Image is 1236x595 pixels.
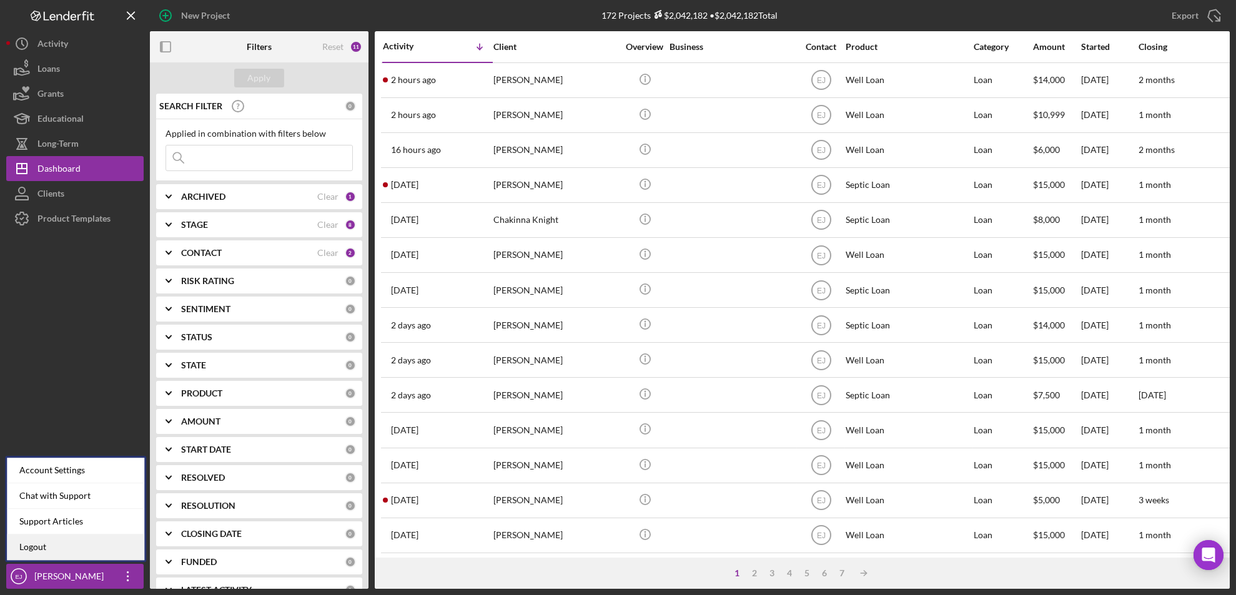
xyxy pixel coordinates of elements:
[846,484,971,517] div: Well Loan
[1081,378,1137,411] div: [DATE]
[1139,74,1175,85] time: 2 months
[493,343,618,376] div: [PERSON_NAME]
[846,134,971,167] div: Well Loan
[391,215,418,225] time: 2025-10-07 16:34
[974,238,1032,272] div: Loan
[1194,540,1224,570] div: Open Intercom Messenger
[1139,42,1232,52] div: Closing
[391,250,418,260] time: 2025-10-07 16:18
[391,495,418,505] time: 2025-10-05 21:39
[816,426,825,435] text: EJ
[493,273,618,307] div: [PERSON_NAME]
[1033,214,1060,225] span: $8,000
[6,31,144,56] button: Activity
[1033,390,1060,400] span: $7,500
[350,41,362,53] div: 11
[345,528,356,539] div: 0
[345,219,356,230] div: 8
[345,416,356,427] div: 0
[1033,355,1065,365] span: $15,000
[974,484,1032,517] div: Loan
[1139,355,1171,365] time: 1 month
[1081,449,1137,482] div: [DATE]
[1033,179,1065,190] span: $15,000
[846,99,971,132] div: Well Loan
[391,75,436,85] time: 2025-10-08 18:50
[1081,42,1137,52] div: Started
[846,308,971,342] div: Septic Loan
[974,99,1032,132] div: Loan
[1159,3,1230,28] button: Export
[764,568,781,578] div: 3
[6,56,144,81] a: Loans
[1081,308,1137,342] div: [DATE]
[6,106,144,131] a: Educational
[345,388,356,399] div: 0
[391,110,436,120] time: 2025-10-08 18:17
[345,332,356,343] div: 0
[1033,144,1060,155] span: $6,000
[1081,134,1137,167] div: [DATE]
[493,169,618,202] div: [PERSON_NAME]
[6,206,144,231] button: Product Templates
[391,285,418,295] time: 2025-10-07 13:20
[816,286,825,295] text: EJ
[816,76,825,85] text: EJ
[974,343,1032,376] div: Loan
[345,303,356,315] div: 0
[6,156,144,181] button: Dashboard
[816,356,825,365] text: EJ
[15,573,22,580] text: EJ
[7,509,144,534] a: Support Articles
[799,568,816,578] div: 5
[345,556,356,568] div: 0
[391,390,431,400] time: 2025-10-06 11:32
[166,129,353,139] div: Applied in combination with filters below
[729,568,746,578] div: 1
[493,519,618,552] div: [PERSON_NAME]
[1081,554,1137,587] div: [DATE]
[816,181,825,190] text: EJ
[37,31,68,59] div: Activity
[7,534,144,560] a: Logout
[181,276,234,286] b: RISK RATING
[1139,460,1171,470] time: 1 month
[1033,249,1065,260] span: $15,000
[493,308,618,342] div: [PERSON_NAME]
[1081,343,1137,376] div: [DATE]
[846,449,971,482] div: Well Loan
[601,10,778,21] div: 172 Projects • $2,042,182 Total
[6,181,144,206] button: Clients
[746,568,764,578] div: 2
[781,568,799,578] div: 4
[345,444,356,455] div: 0
[391,145,441,155] time: 2025-10-08 04:01
[345,275,356,287] div: 0
[493,42,618,52] div: Client
[816,216,825,225] text: EJ
[6,81,144,106] button: Grants
[317,248,339,258] div: Clear
[846,413,971,446] div: Well Loan
[816,496,825,505] text: EJ
[345,101,356,112] div: 0
[391,460,418,470] time: 2025-10-05 23:41
[6,131,144,156] button: Long-Term
[181,445,231,455] b: START DATE
[493,99,618,132] div: [PERSON_NAME]
[1033,74,1065,85] span: $14,000
[345,500,356,511] div: 0
[37,181,64,209] div: Clients
[846,64,971,97] div: Well Loan
[493,238,618,272] div: [PERSON_NAME]
[816,531,825,540] text: EJ
[621,42,668,52] div: Overview
[816,111,825,120] text: EJ
[974,413,1032,446] div: Loan
[493,413,618,446] div: [PERSON_NAME]
[1139,179,1171,190] time: 1 month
